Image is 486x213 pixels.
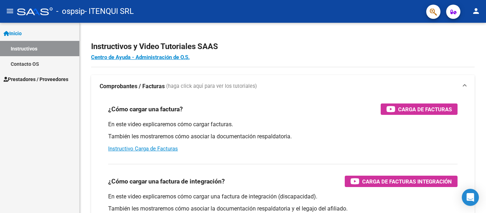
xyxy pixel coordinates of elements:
[85,4,134,19] span: - ITENQUI SRL
[345,176,458,187] button: Carga de Facturas Integración
[6,7,14,15] mat-icon: menu
[4,75,68,83] span: Prestadores / Proveedores
[472,7,480,15] mat-icon: person
[166,82,257,90] span: (haga click aquí para ver los tutoriales)
[381,103,458,115] button: Carga de Facturas
[108,176,225,186] h3: ¿Cómo cargar una factura de integración?
[108,205,458,213] p: También les mostraremos cómo asociar la documentación respaldatoria y el legajo del afiliado.
[108,121,458,128] p: En este video explicaremos cómo cargar facturas.
[108,133,458,140] p: También les mostraremos cómo asociar la documentación respaldatoria.
[108,193,458,201] p: En este video explicaremos cómo cargar una factura de integración (discapacidad).
[91,54,190,60] a: Centro de Ayuda - Administración de O.S.
[100,82,165,90] strong: Comprobantes / Facturas
[398,105,452,114] span: Carga de Facturas
[362,177,452,186] span: Carga de Facturas Integración
[91,40,475,53] h2: Instructivos y Video Tutoriales SAAS
[4,30,22,37] span: Inicio
[462,189,479,206] div: Open Intercom Messenger
[56,4,85,19] span: - ospsip
[108,145,178,152] a: Instructivo Carga de Facturas
[91,75,475,98] mat-expansion-panel-header: Comprobantes / Facturas (haga click aquí para ver los tutoriales)
[108,104,183,114] h3: ¿Cómo cargar una factura?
